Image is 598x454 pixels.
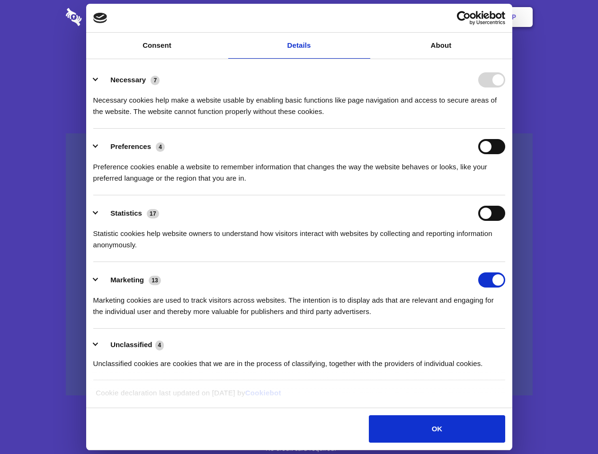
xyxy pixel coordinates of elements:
img: logo-wordmark-white-trans-d4663122ce5f474addd5e946df7df03e33cb6a1c49d2221995e7729f52c070b2.svg [66,8,147,26]
button: Necessary (7) [93,72,166,87]
div: Preference cookies enable a website to remember information that changes the way the website beha... [93,154,505,184]
span: 17 [147,209,159,218]
h1: Eliminate Slack Data Loss. [66,43,533,77]
span: 13 [149,276,161,285]
button: Preferences (4) [93,139,171,154]
button: Unclassified (4) [93,339,170,351]
label: Marketing [110,276,144,284]
span: 4 [156,142,165,152]
label: Statistics [110,209,142,217]
img: logo [93,13,107,23]
a: About [370,33,512,59]
div: Unclassified cookies are cookies that we are in the process of classifying, together with the pro... [93,351,505,369]
iframe: Drift Widget Chat Controller [551,407,587,443]
div: Cookie declaration last updated on [DATE] by [89,387,509,406]
button: Statistics (17) [93,206,165,221]
div: Marketing cookies are used to track visitors across websites. The intention is to display ads tha... [93,288,505,317]
a: Pricing [278,2,319,32]
a: Consent [86,33,228,59]
span: 7 [151,76,160,85]
span: 4 [155,340,164,350]
a: Contact [384,2,428,32]
a: Usercentrics Cookiebot - opens in a new window [422,11,505,25]
a: Details [228,33,370,59]
h4: Auto-redaction of sensitive data, encrypted data sharing and self-destructing private chats. Shar... [66,86,533,117]
div: Statistic cookies help website owners to understand how visitors interact with websites by collec... [93,221,505,251]
div: Necessary cookies help make a website usable by enabling basic functions like page navigation and... [93,87,505,117]
a: Wistia video thumbnail [66,133,533,396]
button: OK [369,415,505,443]
label: Necessary [110,76,146,84]
a: Login [429,2,471,32]
a: Cookiebot [245,389,281,397]
button: Marketing (13) [93,272,167,288]
label: Preferences [110,142,151,150]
